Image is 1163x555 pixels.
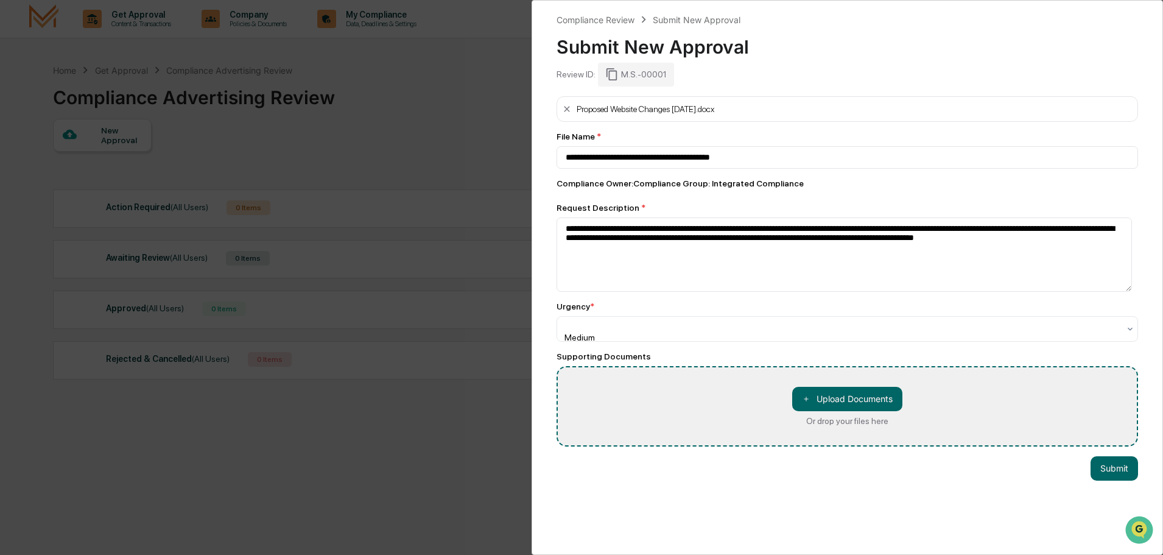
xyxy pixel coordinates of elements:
[557,26,1138,58] div: Submit New Approval
[24,177,77,189] span: Data Lookup
[653,15,740,25] div: Submit New Approval
[86,206,147,216] a: Powered byPylon
[100,154,151,166] span: Attestations
[12,155,22,164] div: 🖐️
[41,93,200,105] div: Start new chat
[557,203,1138,213] div: Request Description
[88,155,98,164] div: 🗄️
[7,149,83,171] a: 🖐️Preclearance
[1091,456,1138,481] button: Submit
[557,302,594,311] div: Urgency
[802,393,810,405] span: ＋
[83,149,156,171] a: 🗄️Attestations
[564,333,858,342] div: Medium
[557,15,634,25] div: Compliance Review
[557,69,596,79] div: Review ID:
[12,93,34,115] img: 1746055101610-c473b297-6a78-478c-a979-82029cc54cd1
[598,63,674,86] div: M.S.-00001
[557,352,1138,361] div: Supporting Documents
[121,207,147,216] span: Pylon
[1124,515,1157,548] iframe: Open customer support
[24,154,79,166] span: Preclearance
[207,97,222,111] button: Start new chat
[41,105,154,115] div: We're available if you need us!
[577,104,714,114] div: Proposed Website Changes [DATE].docx
[557,179,1138,188] div: Compliance Owner : Compliance Group: Integrated Compliance
[806,416,888,426] div: Or drop your files here
[792,387,902,411] button: Or drop your files here
[12,26,222,45] p: How can we help?
[12,178,22,188] div: 🔎
[557,132,1138,141] div: File Name
[7,172,82,194] a: 🔎Data Lookup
